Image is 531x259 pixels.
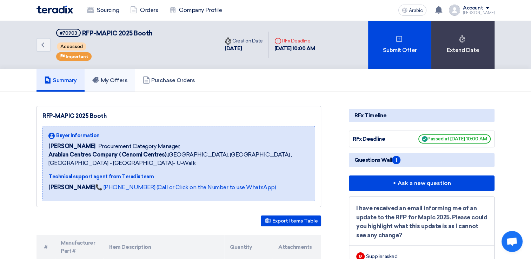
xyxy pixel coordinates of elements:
[140,6,158,14] font: Orders
[349,109,495,122] div: RFx Timeline
[81,2,125,18] a: Sourcing
[398,5,426,16] button: Arabic
[48,151,292,166] font: [GEOGRAPHIC_DATA], [GEOGRAPHIC_DATA] ,[GEOGRAPHIC_DATA] - [GEOGRAPHIC_DATA]- U-Walk
[356,204,487,240] div: I have received an email informing me of an update to the RFP for Mapic 2025. Please could you hi...
[104,235,225,259] th: Item Description
[349,175,495,191] button: + Ask a new question
[135,69,203,92] a: Purchase Orders
[225,45,263,53] div: [DATE]
[273,235,321,259] th: Attachments
[53,77,77,84] font: Summary
[383,46,417,54] font: Submit Offer
[95,184,276,191] a: 📞 [PHONE_NUMBER] (Call or Click on the Number to use WhatsApp)
[36,69,85,92] a: Summary
[48,173,309,180] div: Technical support agent from Teradix team
[261,215,321,226] button: Export Items Table
[463,11,495,15] div: [PERSON_NAME]
[82,29,153,37] span: RFP-MAPIC 2025 Booth
[57,42,86,51] span: Accessed
[427,136,487,141] font: Passed at [DATE] 10:00 AM
[449,5,460,16] img: profile_test.png
[274,38,310,44] font: RFx Deadline
[224,235,273,259] th: Quantity
[392,156,400,164] span: 1
[409,8,423,13] span: Arabic
[272,218,318,224] font: Export Items Table
[55,235,104,259] th: Manufacturer Part #
[502,231,523,252] div: Open chat
[125,2,164,18] a: Orders
[42,112,315,120] div: RFP-MAPIC 2025 Booth
[354,157,392,163] font: Questions Wall
[36,6,73,14] img: Teradix logo
[60,31,77,35] div: #70903
[353,135,405,143] div: RFx Deadline
[48,184,95,191] strong: [PERSON_NAME]
[56,132,100,139] span: Buyer Information
[151,77,195,84] font: Purchase Orders
[101,77,128,84] font: My Offers
[66,54,88,59] span: Important
[97,6,119,14] font: Sourcing
[179,6,222,14] font: Company Profile
[225,38,263,44] font: Creation Date
[447,46,479,54] font: Extend Date
[48,142,95,151] span: [PERSON_NAME]
[48,151,168,158] b: Arabian Centres Company ( Cenomi Centres),
[274,45,315,52] font: [DATE] 10:00 AM
[36,235,55,259] th: #
[56,29,153,38] h5: RFP-MAPIC 2025 Booth
[85,69,135,92] a: My Offers
[98,142,180,151] span: Procurement Category Manager,
[463,5,483,11] div: Account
